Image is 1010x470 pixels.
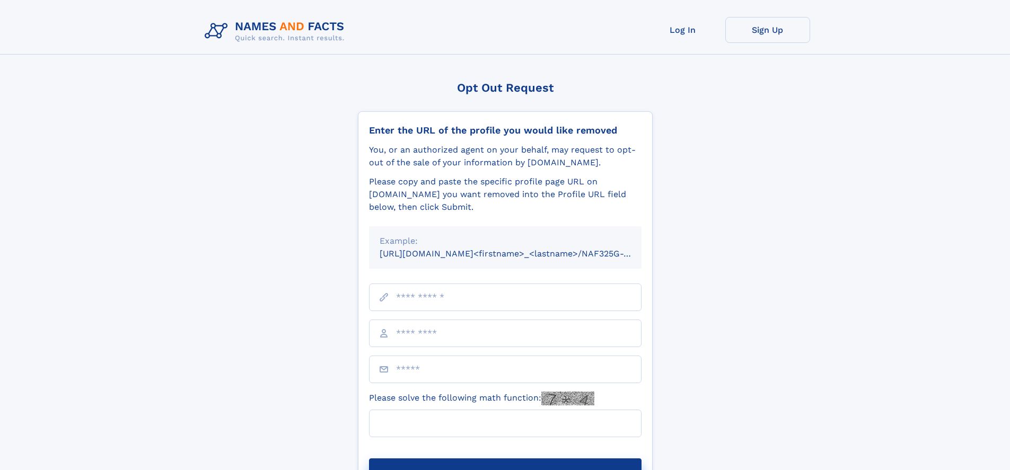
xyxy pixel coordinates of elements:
[380,235,631,247] div: Example:
[640,17,725,43] a: Log In
[369,392,594,405] label: Please solve the following math function:
[369,144,642,169] div: You, or an authorized agent on your behalf, may request to opt-out of the sale of your informatio...
[358,81,653,94] div: Opt Out Request
[369,125,642,136] div: Enter the URL of the profile you would like removed
[369,175,642,214] div: Please copy and paste the specific profile page URL on [DOMAIN_NAME] you want removed into the Pr...
[380,249,662,259] small: [URL][DOMAIN_NAME]<firstname>_<lastname>/NAF325G-xxxxxxxx
[725,17,810,43] a: Sign Up
[200,17,353,46] img: Logo Names and Facts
